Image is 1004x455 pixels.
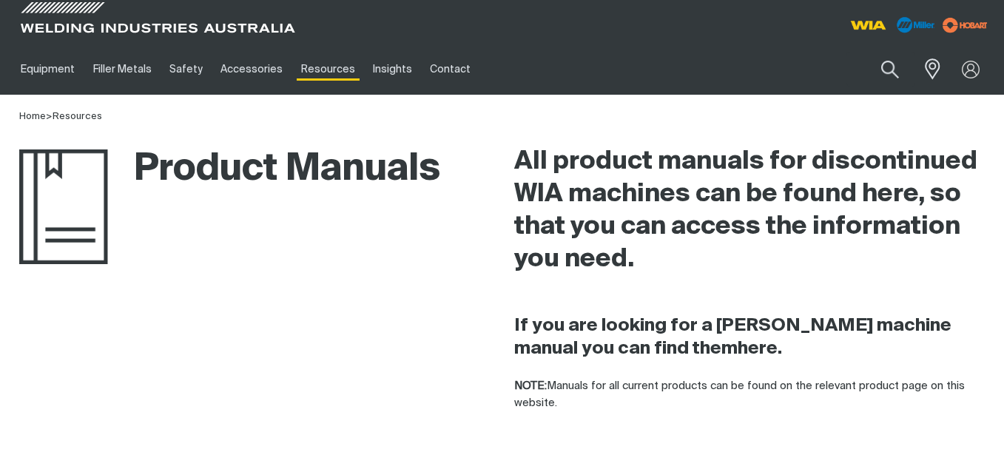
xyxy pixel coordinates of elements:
a: Resources [292,44,364,95]
nav: Main [12,44,747,95]
a: here. [738,340,782,357]
strong: If you are looking for a [PERSON_NAME] machine manual you can find them [514,317,951,357]
a: Equipment [12,44,84,95]
p: Manuals for all current products can be found on the relevant product page on this website. [514,378,986,411]
a: Filler Metals [84,44,160,95]
a: Home [19,112,46,121]
img: miller [938,14,992,36]
a: Accessories [212,44,292,95]
a: Resources [53,112,102,121]
input: Product name or item number... [846,52,915,87]
span: > [46,112,53,121]
a: Contact [421,44,479,95]
a: Insights [364,44,421,95]
h1: Product Manuals [19,146,440,194]
button: Search products [865,52,915,87]
h2: All product manuals for discontinued WIA machines can be found here, so that you can access the i... [514,146,986,276]
a: Safety [161,44,212,95]
strong: NOTE: [514,380,547,391]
